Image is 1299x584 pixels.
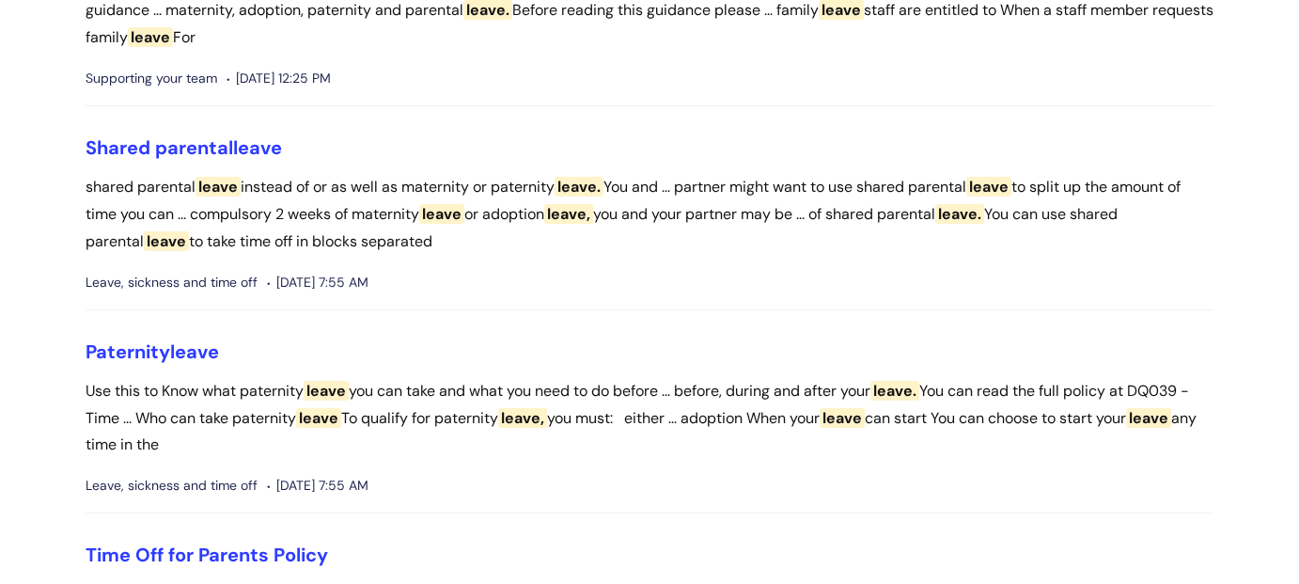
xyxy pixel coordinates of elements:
span: leave. [870,381,919,401]
span: leave [196,177,241,197]
span: leave [304,381,349,401]
a: Shared parentalleave [86,135,282,160]
p: shared parental instead of or as well as maternity or paternity You and ... partner might want to... [86,174,1213,255]
span: Leave, sickness and time off [86,271,258,294]
span: leave. [935,204,984,224]
span: Leave, sickness and time off [86,474,258,497]
span: leave, [498,408,547,428]
a: Time Off for Parents Policy [86,543,328,567]
span: [DATE] 7:55 AM [267,474,368,497]
p: Use this to Know what paternity you can take and what you need to do before ... before, during an... [86,378,1213,459]
span: leave [1126,408,1171,428]
span: [DATE] 7:55 AM [267,271,368,294]
span: leave. [555,177,603,197]
span: Supporting your team [86,67,217,90]
a: Paternityleave [86,339,219,364]
span: leave [820,408,865,428]
span: leave [966,177,1011,197]
span: leave [419,204,464,224]
span: leave [128,27,173,47]
span: leave [296,408,341,428]
span: [DATE] 12:25 PM [227,67,331,90]
span: leave, [544,204,593,224]
span: leave [233,135,282,160]
span: leave [144,231,189,251]
span: leave [170,339,219,364]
